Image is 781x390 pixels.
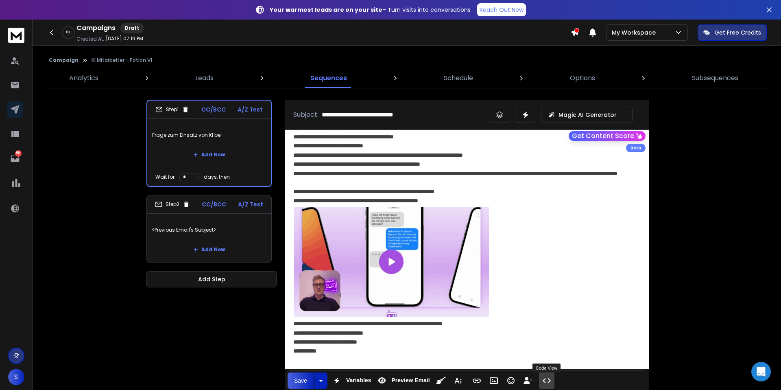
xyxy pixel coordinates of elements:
p: Created At: [76,36,104,42]
button: Save [288,372,314,389]
p: Reach Out Now [480,6,524,14]
p: My Workspace [612,28,659,37]
p: Subject: [293,110,319,120]
button: More Text [450,372,466,389]
button: Add New [187,241,231,258]
button: Insert Link (⌘K) [469,372,484,389]
p: <Previous Email's Subject> [152,219,266,241]
button: Clean HTML [433,372,449,389]
p: Analytics [69,73,98,83]
a: 58 [7,150,23,167]
p: Options [570,73,595,83]
a: Options [565,68,600,88]
div: Open Intercom Messenger [751,362,771,381]
button: Magic AI Generator [541,107,633,123]
p: Schedule [444,73,473,83]
button: S [8,369,24,385]
p: Sequences [310,73,347,83]
span: Variables [345,377,373,384]
button: Get Free Credits [698,24,767,41]
button: Emoticons [503,372,519,389]
p: Magic AI Generator [558,111,617,119]
div: Draft [120,23,144,33]
img: logo [8,28,24,43]
p: [DATE] 07:19 PM [106,35,143,42]
button: Get Content Score [569,131,646,141]
p: A/Z Test [238,200,263,208]
h1: Campaigns [76,23,116,33]
p: 0 % [66,30,70,35]
p: – Turn visits into conversations [270,6,471,14]
div: Step 1 [155,106,189,113]
p: Leads [195,73,214,83]
button: Preview Email [374,372,431,389]
div: Step 2 [155,201,190,208]
span: Preview Email [390,377,431,384]
p: KI Mitarbeiter - Potion V1 [92,57,152,64]
p: Subsequences [692,73,738,83]
a: Reach Out Now [477,3,526,16]
div: Beta [626,144,646,152]
li: Step2CC/BCCA/Z Test<Previous Email's Subject>Add New [146,195,272,263]
button: Insert Unsubscribe Link [520,372,536,389]
strong: Your warmest leads are on your site [270,6,382,14]
li: Step1CC/BCCA/Z TestFrage zum Einsatz von KI beiAdd NewWait fordays, then [146,100,272,187]
a: Schedule [439,68,478,88]
p: Frage zum Einsatz von KI bei [152,124,266,147]
button: Variables [329,372,373,389]
p: days, then [204,174,230,180]
p: CC/BCC [201,105,226,114]
a: Analytics [64,68,103,88]
p: 58 [15,150,22,157]
a: Sequences [305,68,352,88]
a: Leads [190,68,218,88]
button: Add New [187,147,231,163]
p: Wait for [155,174,175,180]
p: CC/BCC [202,200,226,208]
div: Code View [532,364,561,372]
a: Subsequences [687,68,743,88]
button: Insert Image (⌘P) [486,372,502,389]
button: Add Step [146,271,277,287]
p: Get Free Credits [715,28,761,37]
button: Campaign [49,57,79,64]
p: A/Z Test [238,105,263,114]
